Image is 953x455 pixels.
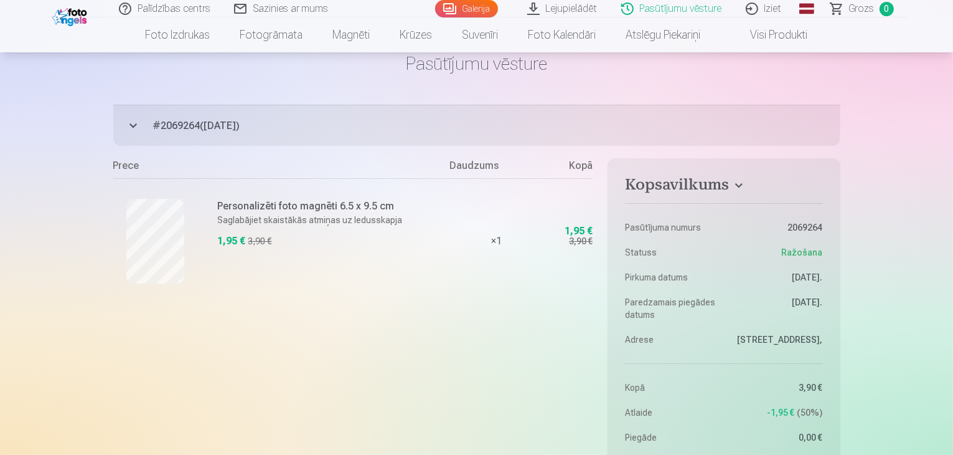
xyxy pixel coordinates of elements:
[565,228,593,235] div: 1,95 €
[797,406,823,419] span: 50 %
[218,234,246,249] div: 1,95 €
[625,221,718,234] dt: Pasūtījuma numurs
[611,17,716,52] a: Atslēgu piekariņi
[449,178,543,304] div: × 1
[625,333,718,346] dt: Adrese
[113,105,840,146] button: #2069264([DATE])
[625,246,718,259] dt: Statuss
[385,17,448,52] a: Krūzes
[113,158,450,178] div: Prece
[248,235,272,247] div: 3,90 €
[543,158,593,178] div: Kopā
[625,176,822,198] button: Kopsavilkums
[625,296,718,321] dt: Paredzamais piegādes datums
[218,199,443,214] h6: Personalizēti foto magnēti 6.5 x 9.5 cm
[153,118,840,133] span: # 2069264 ( [DATE] )
[849,1,875,16] span: Grozs
[625,381,718,394] dt: Kopā
[730,381,823,394] dd: 3,90 €
[449,158,543,178] div: Daudzums
[730,221,823,234] dd: 2069264
[625,406,718,419] dt: Atlaide
[514,17,611,52] a: Foto kalendāri
[569,235,593,247] div: 3,90 €
[716,17,823,52] a: Visi produkti
[52,5,90,26] img: /fa1
[625,431,718,444] dt: Piegāde
[131,17,225,52] a: Foto izdrukas
[225,17,318,52] a: Fotogrāmata
[113,52,840,75] h1: Pasūtījumu vēsture
[730,296,823,321] dd: [DATE].
[880,2,894,16] span: 0
[768,406,795,419] span: -1,95 €
[730,333,823,346] dd: [STREET_ADDRESS],
[625,271,718,284] dt: Pirkuma datums
[318,17,385,52] a: Magnēti
[730,271,823,284] dd: [DATE].
[782,246,823,259] span: Ražošana
[730,431,823,444] dd: 0,00 €
[218,214,443,226] p: Saglabājiet skaistākās atmiņas uz ledusskapja
[448,17,514,52] a: Suvenīri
